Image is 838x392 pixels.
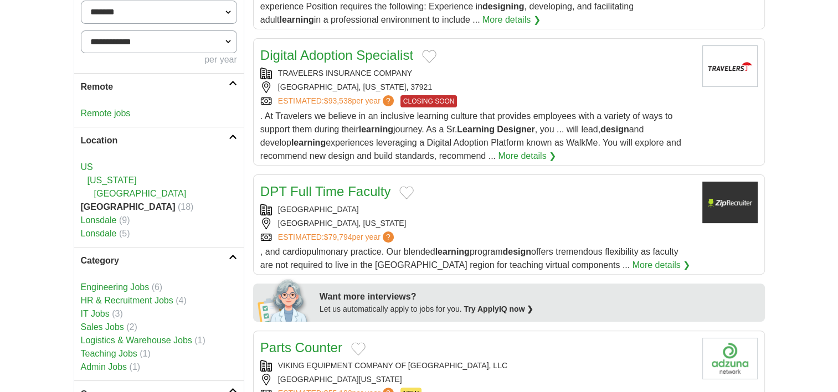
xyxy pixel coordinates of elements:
[260,247,678,270] span: , and cardiopulmonary practice. Our blended program offers tremendous flexibility as faculty are ...
[140,349,151,358] span: (1)
[81,282,150,292] a: Engineering Jobs
[81,309,110,318] a: IT Jobs
[119,215,130,225] span: (9)
[351,342,366,355] button: Add to favorite jobs
[702,338,758,379] img: Company logo
[260,81,693,93] div: [GEOGRAPHIC_DATA], [US_STATE], 37921
[81,362,127,372] a: Admin Jobs
[482,2,525,11] strong: designing
[81,254,229,267] h2: Category
[81,296,173,305] a: HR & Recruitment Jobs
[81,109,131,118] a: Remote jobs
[81,162,93,172] a: US
[482,13,541,27] a: More details ❯
[194,336,205,345] span: (1)
[633,259,691,272] a: More details ❯
[74,73,244,100] a: Remote
[94,189,187,198] a: [GEOGRAPHIC_DATA]
[260,340,342,355] a: Parts Counter
[383,231,394,243] span: ?
[600,125,629,134] strong: design
[81,229,117,238] a: Lonsdale
[260,111,681,161] span: . At Travelers we believe in an inclusive learning culture that provides employees with a variety...
[502,247,531,256] strong: design
[260,204,693,215] div: [GEOGRAPHIC_DATA]
[152,282,163,292] span: (6)
[88,176,137,185] a: [US_STATE]
[278,95,396,107] a: ESTIMATED:$93,538per year?
[278,69,412,78] a: TRAVELERS INSURANCE COMPANY
[324,96,352,105] span: $93,538
[130,362,141,372] span: (1)
[112,309,123,318] span: (3)
[260,360,693,372] div: VIKING EQUIPMENT COMPANY OF [GEOGRAPHIC_DATA], LLC
[278,231,396,243] a: ESTIMATED:$79,794per year?
[422,50,436,63] button: Add to favorite jobs
[119,229,130,238] span: (5)
[400,95,457,107] span: CLOSING SOON
[260,184,391,199] a: DPT Full Time Faculty
[291,138,326,147] strong: learning
[464,305,534,313] a: Try ApplyIQ now ❯
[324,233,352,241] span: $79,794
[81,336,192,345] a: Logistics & Warehouse Jobs
[81,202,176,212] strong: [GEOGRAPHIC_DATA]
[260,374,693,385] div: [GEOGRAPHIC_DATA][US_STATE]
[260,48,413,63] a: Digital Adoption Specialist
[126,322,137,332] span: (2)
[359,125,393,134] strong: learning
[81,322,124,332] a: Sales Jobs
[81,215,117,225] a: Lonsdale
[320,303,758,315] div: Let us automatically apply to jobs for you.
[702,45,758,87] img: Travelers Insurance Company logo
[176,296,187,305] span: (4)
[497,125,534,134] strong: Designer
[178,202,193,212] span: (18)
[260,218,693,229] div: [GEOGRAPHIC_DATA], [US_STATE]
[258,277,311,322] img: apply-iq-scientist.png
[81,80,229,94] h2: Remote
[457,125,495,134] strong: Learning
[81,53,237,66] div: per year
[81,349,137,358] a: Teaching Jobs
[702,182,758,223] img: Company logo
[320,290,758,303] div: Want more interviews?
[383,95,394,106] span: ?
[435,247,470,256] strong: learning
[81,134,229,147] h2: Location
[280,15,314,24] strong: learning
[74,127,244,154] a: Location
[399,186,414,199] button: Add to favorite jobs
[498,149,556,163] a: More details ❯
[74,247,244,274] a: Category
